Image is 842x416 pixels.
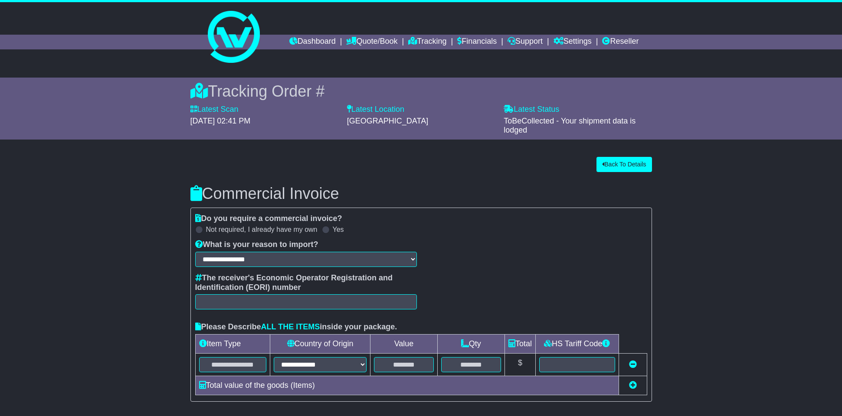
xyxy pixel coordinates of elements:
label: Do you require a commercial invoice? [195,214,342,224]
a: Add new item [629,381,637,390]
label: Please Describe inside your package. [195,322,397,332]
td: Value [370,334,438,353]
div: Tracking Order # [190,82,652,101]
span: [DATE] 02:41 PM [190,117,251,125]
a: Remove this item [629,360,637,369]
label: Latest Scan [190,105,239,114]
label: Latest Status [504,105,559,114]
td: HS Tariff Code [535,334,619,353]
a: Quote/Book [346,35,397,49]
a: Settings [554,35,592,49]
td: Qty [437,334,505,353]
a: Dashboard [289,35,336,49]
div: Total value of the goods ( Items) [195,380,611,391]
td: Total [505,334,535,353]
span: [GEOGRAPHIC_DATA] [347,117,428,125]
span: ALL THE ITEMS [261,322,320,331]
label: What is your reason to import? [195,240,318,250]
h3: Commercial Invoice [190,185,652,202]
label: The receiver's Economic Operator Registration and Identification (EORI) number [195,273,417,292]
a: Financials [457,35,497,49]
button: Back To Details [596,157,652,172]
td: Country of Origin [270,334,370,353]
label: Not required, I already have my own [206,225,318,234]
td: $ [505,353,535,376]
a: Tracking [408,35,446,49]
label: Yes [333,225,344,234]
td: Item Type [195,334,270,353]
label: Latest Location [347,105,404,114]
span: ToBeCollected - Your shipment data is lodged [504,117,636,135]
a: Support [508,35,543,49]
a: Reseller [602,35,639,49]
